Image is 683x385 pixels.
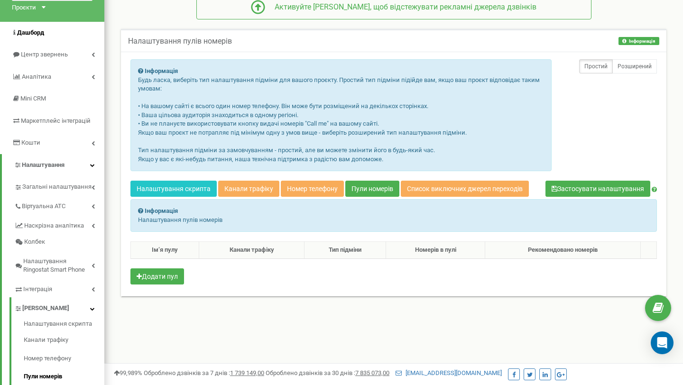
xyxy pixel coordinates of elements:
[386,242,485,259] th: Номерів в пулі
[145,67,178,74] strong: Інформація
[23,257,92,275] span: Налаштування Ringostat Smart Phone
[14,234,104,250] a: Колбек
[23,285,52,294] span: Інтеграція
[22,183,92,192] span: Загальні налаштування
[130,181,217,197] a: Налаштування скрипта
[651,331,674,354] div: Open Intercom Messenger
[138,76,544,164] p: Будь ласка, виберіть тип налаштування підміни для вашого проєкту. Простий тип підміни підійде вам...
[545,181,650,197] button: Застосувати налаштування
[130,268,184,284] button: Додати пул
[138,216,649,225] p: Налаштування пулів номерів
[14,297,104,317] a: [PERSON_NAME]
[14,195,104,215] a: Віртуальна АТС
[266,369,389,376] span: Оброблено дзвінків за 30 днів :
[22,202,65,211] span: Віртуальна АТС
[230,369,264,376] u: 1 739 149,00
[14,176,104,195] a: Загальні налаштування
[22,161,65,168] span: Налаштування
[14,250,104,278] a: Налаштування Ringostat Smart Phone
[281,181,344,197] a: Номер телефону
[345,181,399,197] a: Пули номерів
[17,29,44,36] span: Дашборд
[21,117,91,124] span: Маркетплейс інтеграцій
[401,181,529,197] a: Список виключних джерел переходів
[199,242,305,259] th: Канали трафіку
[305,242,386,259] th: Тип підміни
[24,238,45,247] span: Колбек
[618,37,659,45] button: Інформація
[22,304,69,313] span: [PERSON_NAME]
[20,95,46,102] span: Mini CRM
[24,349,104,368] a: Номер телефону
[24,331,104,349] a: Канали трафіку
[24,320,104,331] a: Налаштування скрипта
[265,2,536,13] div: Активуйте [PERSON_NAME], щоб відстежувати рекламні джерела дзвінків
[612,59,657,73] button: Розширений
[485,242,640,259] th: Рекомендовано номерів
[22,73,51,80] span: Аналiтика
[131,242,199,259] th: Ім‘я пулу
[14,215,104,234] a: Наскрізна аналітика
[12,3,36,12] div: Проєкти
[396,369,502,376] a: [EMAIL_ADDRESS][DOMAIN_NAME]
[24,221,84,230] span: Наскрізна аналітика
[2,154,104,176] a: Налаштування
[21,139,40,146] span: Кошти
[128,37,232,46] h5: Налаштування пулів номерів
[145,207,178,214] strong: Інформація
[14,278,104,298] a: Інтеграція
[21,51,68,58] span: Центр звернень
[114,369,142,376] span: 99,989%
[218,181,279,197] a: Канали трафіку
[579,59,613,73] button: Простий
[355,369,389,376] u: 7 835 073,00
[144,369,264,376] span: Оброблено дзвінків за 7 днів :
